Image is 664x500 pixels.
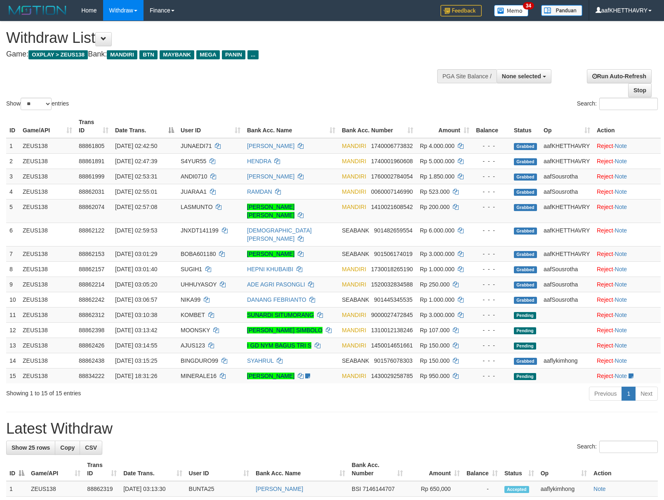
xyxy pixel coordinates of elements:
[19,292,75,307] td: ZEUS138
[615,204,627,210] a: Note
[6,138,19,154] td: 1
[80,441,102,455] a: CSV
[476,326,507,334] div: - - -
[615,173,627,180] a: Note
[115,342,157,349] span: [DATE] 03:14:55
[186,481,252,497] td: BUNTA25
[181,143,212,149] span: JUNAEDI71
[6,50,434,59] h4: Game: Bank:
[19,368,75,383] td: ZEUS138
[597,173,613,180] a: Reject
[463,458,501,481] th: Balance: activate to sort column ascending
[6,98,69,110] label: Show entries
[342,266,366,272] span: MANDIRI
[374,251,412,257] span: Copy 901506174019 to clipboard
[420,188,450,195] span: Rp 523.000
[406,481,463,497] td: Rp 650,000
[181,281,217,288] span: UHHUYASOY
[540,199,593,223] td: aafKHETTHAVRY
[417,115,473,138] th: Amount: activate to sort column ascending
[6,322,19,338] td: 12
[6,292,19,307] td: 10
[476,226,507,235] div: - - -
[514,158,537,165] span: Grabbed
[79,373,104,379] span: 88834222
[476,157,507,165] div: - - -
[79,251,104,257] span: 88862153
[6,246,19,261] td: 7
[615,251,627,257] a: Note
[577,98,658,110] label: Search:
[371,204,413,210] span: Copy 1410021608542 to clipboard
[374,357,412,364] span: Copy 901576078303 to clipboard
[115,173,157,180] span: [DATE] 02:53:31
[6,277,19,292] td: 9
[593,322,661,338] td: ·
[597,227,613,234] a: Reject
[84,481,120,497] td: 88862319
[514,282,537,289] span: Grabbed
[597,342,613,349] a: Reject
[115,251,157,257] span: [DATE] 03:01:29
[342,158,366,164] span: MANDIRI
[593,368,661,383] td: ·
[514,297,537,304] span: Grabbed
[6,420,658,437] h1: Latest Withdraw
[181,204,213,210] span: LASMUNTO
[342,281,366,288] span: MANDIRI
[19,338,75,353] td: ZEUS138
[252,458,348,481] th: Bank Acc. Name: activate to sort column ascending
[256,486,303,492] a: [PERSON_NAME]
[28,458,84,481] th: Game/API: activate to sort column ascending
[593,223,661,246] td: ·
[348,458,407,481] th: Bank Acc. Number: activate to sort column ascending
[540,184,593,199] td: aafSousrotha
[28,481,84,497] td: ZEUS138
[371,266,413,272] span: Copy 1730018265190 to clipboard
[476,250,507,258] div: - - -
[6,386,271,397] div: Showing 1 to 15 of 15 entries
[19,115,75,138] th: Game/API: activate to sort column ascending
[247,188,272,195] a: RAMDAN
[79,158,104,164] span: 88861891
[19,184,75,199] td: ZEUS138
[597,266,613,272] a: Reject
[514,251,537,258] span: Grabbed
[115,204,157,210] span: [DATE] 02:57:08
[352,486,361,492] span: BSI
[107,50,137,59] span: MANDIRI
[541,5,582,16] img: panduan.png
[79,357,104,364] span: 88862438
[597,204,613,210] a: Reject
[371,281,413,288] span: Copy 1520032834588 to clipboard
[6,441,55,455] a: Show 25 rows
[247,281,305,288] a: ADE AGRI PASONGLI
[514,327,536,334] span: Pending
[514,143,537,150] span: Grabbed
[514,189,537,196] span: Grabbed
[19,322,75,338] td: ZEUS138
[19,307,75,322] td: ZEUS138
[160,50,194,59] span: MAYBANK
[420,296,454,303] span: Rp 1.000.000
[115,188,157,195] span: [DATE] 02:55:01
[79,227,104,234] span: 88862122
[196,50,220,59] span: MEGA
[6,307,19,322] td: 11
[79,204,104,210] span: 88862074
[6,115,19,138] th: ID
[476,265,507,273] div: - - -
[593,353,661,368] td: ·
[6,153,19,169] td: 2
[6,184,19,199] td: 4
[540,246,593,261] td: aafKHETTHAVRY
[244,115,339,138] th: Bank Acc. Name: activate to sort column ascending
[537,458,590,481] th: Op: activate to sort column ascending
[115,373,157,379] span: [DATE] 18:31:26
[6,169,19,184] td: 3
[79,188,104,195] span: 88862031
[440,5,482,16] img: Feedback.jpg
[540,277,593,292] td: aafSousrotha
[342,342,366,349] span: MANDIRI
[19,277,75,292] td: ZEUS138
